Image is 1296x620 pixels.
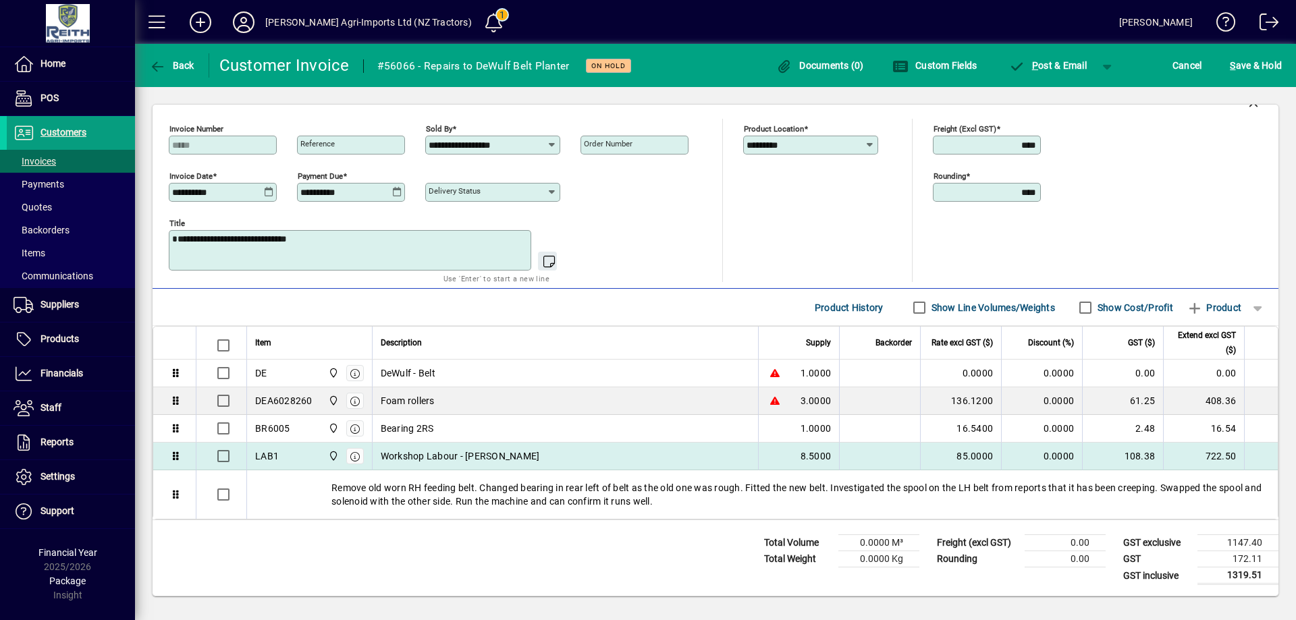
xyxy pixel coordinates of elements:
span: Products [40,333,79,344]
span: Ashburton [325,449,340,463]
td: 172.11 [1197,551,1278,567]
app-page-header-button: Back [135,53,209,78]
button: Add [179,10,222,34]
a: Communications [7,264,135,287]
span: S [1230,60,1235,71]
div: DEA6028260 [255,394,313,407]
span: Ashburton [325,366,340,381]
span: Staff [40,402,61,413]
div: #56066 - Repairs to DeWulf Belt Planter [377,55,570,77]
span: Cancel [1172,55,1202,76]
td: GST inclusive [1116,567,1197,584]
td: Rounding [930,551,1025,567]
span: Ashburton [325,421,340,436]
td: Freight (excl GST) [930,535,1025,551]
span: Custom Fields [892,60,977,71]
mat-label: Freight (excl GST) [934,124,996,134]
td: 0.0000 M³ [838,535,919,551]
a: Suppliers [7,288,135,322]
mat-label: Delivery status [429,186,481,196]
td: 722.50 [1163,443,1244,470]
mat-label: Title [169,219,185,228]
div: 0.0000 [929,366,993,380]
a: Quotes [7,196,135,219]
span: DeWulf - Belt [381,366,435,380]
span: Support [40,505,74,516]
span: Quotes [13,202,52,213]
td: 0.0000 [1001,387,1082,415]
span: Settings [40,471,75,482]
button: Back [146,53,198,78]
span: Back [149,60,194,71]
button: Profile [222,10,265,34]
div: LAB1 [255,449,279,463]
div: Remove old worn RH feeding belt. Changed bearing in rear left of belt as the old one was rough. F... [247,470,1278,519]
span: 3.0000 [801,394,832,407]
span: Supply [806,335,831,350]
mat-label: Order number [584,139,632,148]
span: Product [1187,297,1241,318]
span: POS [40,92,59,103]
span: Payments [13,179,64,190]
a: POS [7,82,135,115]
td: 108.38 [1082,443,1163,470]
span: Backorders [13,225,70,235]
span: On hold [591,61,626,70]
a: Items [7,242,135,264]
a: Home [7,47,135,81]
div: [PERSON_NAME] [1119,11,1193,33]
span: 1.0000 [801,366,832,380]
span: Product History [815,297,884,318]
span: Foam rollers [381,394,435,407]
td: 2.48 [1082,415,1163,443]
td: 408.36 [1163,387,1244,415]
mat-label: Reference [300,139,335,148]
td: 0.0000 [1001,360,1082,387]
td: 1319.51 [1197,567,1278,584]
span: Package [49,575,86,586]
span: Financials [40,368,83,378]
span: Discount (%) [1028,335,1074,350]
label: Show Cost/Profit [1095,301,1173,314]
span: Description [381,335,422,350]
span: Communications [13,271,93,281]
span: Financial Year [38,547,97,558]
a: Payments [7,173,135,196]
span: Reports [40,436,74,447]
div: BR6005 [255,422,290,435]
mat-label: Product location [744,124,804,134]
button: Save & Hold [1226,53,1285,78]
span: Backorder [875,335,912,350]
mat-label: Sold by [426,124,452,134]
button: Cancel [1169,53,1206,78]
span: Customers [40,127,86,138]
a: Financials [7,357,135,391]
td: 0.0000 [1001,443,1082,470]
span: Invoices [13,156,56,167]
button: Documents (0) [773,53,867,78]
button: Product [1180,295,1248,320]
span: Item [255,335,271,350]
td: 0.0000 [1001,415,1082,443]
span: ost & Email [1008,60,1087,71]
a: Staff [7,391,135,425]
span: Workshop Labour - [PERSON_NAME] [381,449,540,463]
td: GST exclusive [1116,535,1197,551]
span: Suppliers [40,299,79,310]
span: 1.0000 [801,422,832,435]
mat-label: Invoice number [169,124,223,134]
td: 61.25 [1082,387,1163,415]
button: Product History [809,295,889,320]
a: Products [7,322,135,356]
label: Show Line Volumes/Weights [929,301,1055,314]
div: 16.5400 [929,422,993,435]
td: 1147.40 [1197,535,1278,551]
a: Knowledge Base [1206,3,1236,47]
button: Custom Fields [889,53,981,78]
td: Total Volume [757,535,838,551]
div: Customer Invoice [219,55,350,76]
span: Ashburton [325,393,340,408]
td: 0.00 [1082,360,1163,387]
mat-label: Invoice date [169,171,213,181]
div: DE [255,366,267,380]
